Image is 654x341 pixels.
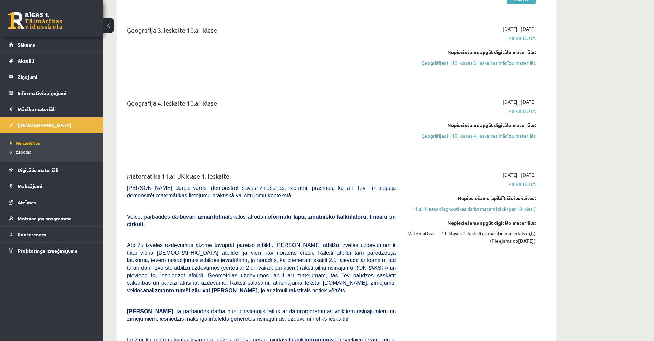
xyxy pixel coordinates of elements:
[406,35,536,42] span: Pievienota
[153,288,174,293] b: izmanto
[18,247,77,254] span: Proktoringa izmēģinājums
[18,106,56,112] span: Mācību materiāli
[10,149,96,155] a: Izlabotās
[127,214,396,227] b: formulu lapu, zinātnisko kalkulatoru, lineālu un cirkuli.
[503,25,536,33] span: [DATE] - [DATE]
[9,243,94,258] a: Proktoringa izmēģinājums
[18,167,58,173] span: Digitālie materiāli
[406,230,536,244] div: Matemātikas I - 11. klases 1. ieskaites mācību materiāls (a,b) (Pieejams no )
[406,205,536,212] a: 11.a1 klases diagnostikas darbs matemātikā (par 10. klasi)
[127,98,396,111] div: Ģeogrāfija 4. ieskaite 10.a1 klase
[9,117,94,133] a: [DEMOGRAPHIC_DATA]
[18,178,94,194] legend: Maksājumi
[9,101,94,117] a: Mācību materiāli
[406,132,536,139] a: Ģeogrāfijas I - 10. klases 4. ieskaites mācību materiāls
[127,25,396,38] div: Ģeogrāfija 3. ieskaite 10.a1 klase
[518,238,534,244] strong: [DATE]
[9,37,94,52] a: Sākums
[406,219,536,227] div: Nepieciešams apgūt digitālo materiālu:
[9,210,94,226] a: Motivācijas programma
[18,85,94,101] legend: Informatīvie ziņojumi
[18,215,72,221] span: Motivācijas programma
[9,69,94,85] a: Ziņojumi
[127,308,173,314] span: [PERSON_NAME]
[9,162,94,178] a: Digitālie materiāli
[503,171,536,179] span: [DATE] - [DATE]
[18,122,71,128] span: [DEMOGRAPHIC_DATA]
[18,199,36,205] span: Atzīmes
[406,195,536,202] div: Nepieciešams izpildīt šīs ieskaites:
[406,59,536,66] a: Ģeogrāfijas I - 10. klases 3. ieskaites mācību materiāls
[18,69,94,85] legend: Ziņojumi
[18,231,46,238] span: Konferences
[9,178,94,194] a: Maksājumi
[175,288,257,293] b: tumši zilu vai [PERSON_NAME]
[9,194,94,210] a: Atzīmes
[406,122,536,129] div: Nepieciešams apgūt digitālo materiālu:
[10,140,96,146] a: Neizpildītās
[406,181,536,188] span: Pievienota
[503,98,536,106] span: [DATE] - [DATE]
[406,108,536,115] span: Pievienota
[127,171,396,184] div: Matemātika 11.a1 JK klase 1. ieskaite
[406,49,536,56] div: Nepieciešams apgūt digitālo materiālu:
[127,185,396,198] span: [PERSON_NAME] darbā varēsi demonstrēt savas zināšanas, izpratni, prasmes, kā arī Tev ir iespēja d...
[127,242,396,293] span: Atbilžu izvēles uzdevumos atzīmē tavuprāt pareizo atbildi. [PERSON_NAME] atbilžu izvēles uzdevuma...
[8,12,62,29] a: Rīgas 1. Tālmācības vidusskola
[127,214,396,227] span: Veicot pārbaudes darbu materiālos atrodamo
[127,308,396,322] span: , ja pārbaudes darbā būsi pievienojis failus ar datorprogrammās veiktiem risinājumiem un zīmējumi...
[10,149,31,155] span: Izlabotās
[18,58,34,64] span: Aktuāli
[9,85,94,101] a: Informatīvie ziņojumi
[18,41,35,48] span: Sākums
[186,214,220,220] b: vari izmantot
[9,227,94,242] a: Konferences
[10,140,40,146] span: Neizpildītās
[9,53,94,69] a: Aktuāli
